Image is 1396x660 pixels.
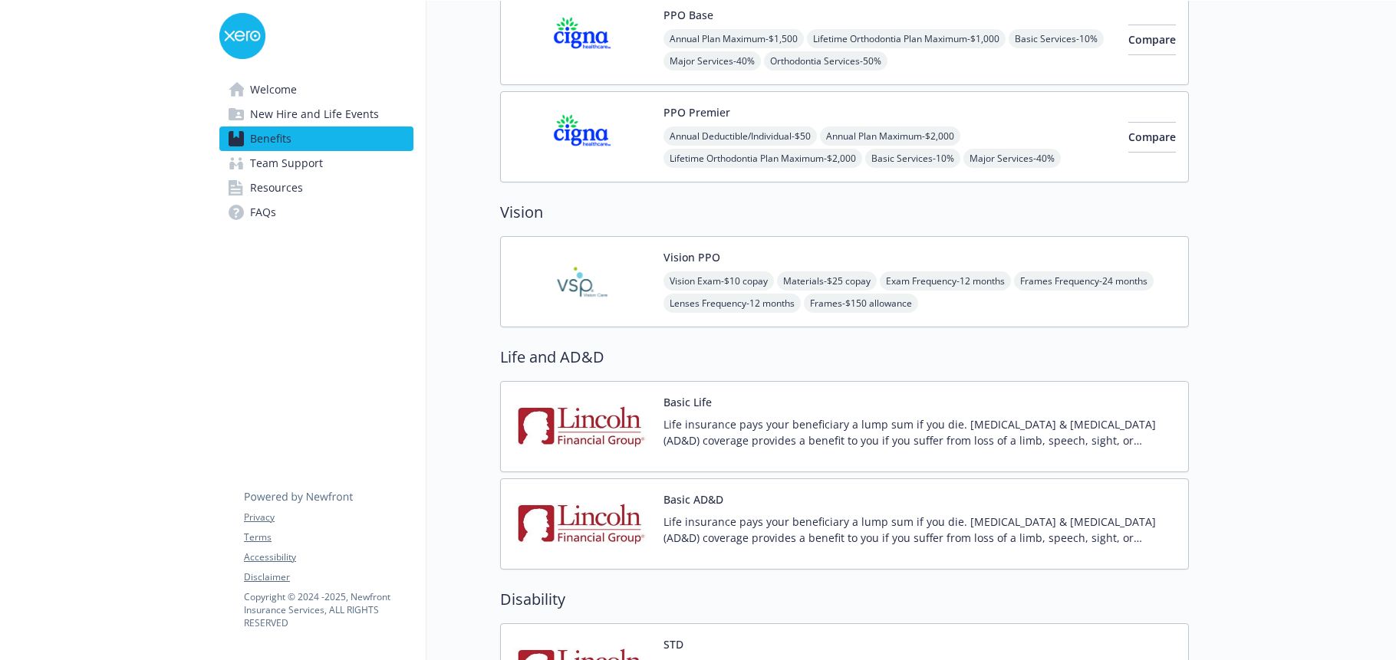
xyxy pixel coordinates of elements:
[663,51,761,71] span: Major Services - 40%
[219,200,413,225] a: FAQs
[219,151,413,176] a: Team Support
[244,570,413,584] a: Disclaimer
[513,491,651,557] img: Lincoln Financial Group carrier logo
[250,176,303,200] span: Resources
[1009,29,1104,48] span: Basic Services - 10%
[513,394,651,459] img: Lincoln Financial Group carrier logo
[219,176,413,200] a: Resources
[1128,130,1176,144] span: Compare
[663,416,1176,448] p: Life insurance pays your beneficiary a lump sum if you die. [MEDICAL_DATA] & [MEDICAL_DATA] (AD&D...
[500,346,1189,369] h2: Life and AD&D
[807,29,1006,48] span: Lifetime Orthodontia Plan Maximum - $1,000
[1128,122,1176,153] button: Compare
[219,77,413,102] a: Welcome
[244,530,413,544] a: Terms
[250,102,379,126] span: New Hire and Life Events
[1128,25,1176,55] button: Compare
[513,249,651,314] img: Vision Service Plan carrier logo
[244,550,413,564] a: Accessibility
[500,201,1189,224] h2: Vision
[663,514,1176,546] p: Life insurance pays your beneficiary a lump sum if you die. [MEDICAL_DATA] & [MEDICAL_DATA] (AD&D...
[663,7,713,23] button: PPO Base
[663,271,774,291] span: Vision Exam - $10 copay
[663,394,712,410] button: Basic Life
[865,149,960,168] span: Basic Services - 10%
[1014,271,1154,291] span: Frames Frequency - 24 months
[663,249,720,265] button: Vision PPO
[219,102,413,126] a: New Hire and Life Events
[250,151,323,176] span: Team Support
[250,126,291,151] span: Benefits
[663,491,723,507] button: Basic AD&D
[250,77,297,102] span: Welcome
[804,294,918,313] span: Frames - $150 allowance
[250,200,276,225] span: FAQs
[820,126,960,146] span: Annual Plan Maximum - $2,000
[663,29,804,48] span: Annual Plan Maximum - $1,500
[663,149,862,168] span: Lifetime Orthodontia Plan Maximum - $2,000
[513,7,651,72] img: CIGNA carrier logo
[1128,32,1176,47] span: Compare
[244,511,413,524] a: Privacy
[764,51,887,71] span: Orthodontia Services - 50%
[219,126,413,151] a: Benefits
[663,126,817,146] span: Annual Deductible/Individual - $50
[963,149,1061,168] span: Major Services - 40%
[513,104,651,169] img: CIGNA carrier logo
[500,588,1189,611] h2: Disability
[244,590,413,629] p: Copyright © 2024 - 2025 , Newfront Insurance Services, ALL RIGHTS RESERVED
[777,271,877,291] span: Materials - $25 copay
[663,104,730,120] button: PPO Premier
[663,636,683,652] button: STD
[880,271,1011,291] span: Exam Frequency - 12 months
[663,294,801,313] span: Lenses Frequency - 12 months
